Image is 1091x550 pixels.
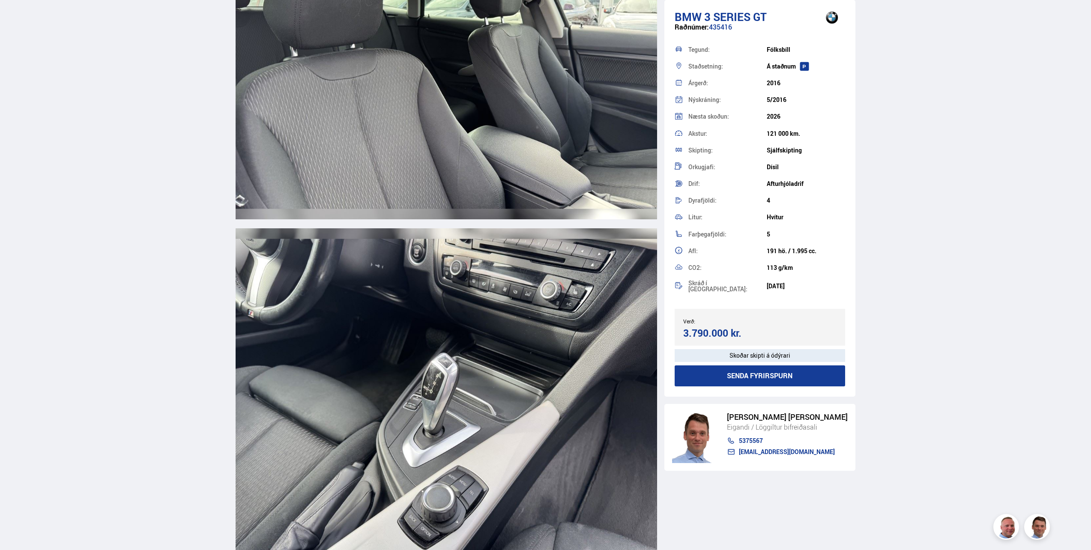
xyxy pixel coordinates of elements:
img: brand logo [815,4,849,31]
div: Nýskráning: [688,97,767,103]
div: Afl: [688,248,767,254]
div: 191 hö. / 1.995 cc. [767,248,845,254]
div: 5/2016 [767,96,845,103]
span: Raðnúmer: [675,22,709,32]
div: Skipting: [688,147,767,153]
div: Á staðnum [767,63,845,70]
div: Næsta skoðun: [688,114,767,120]
div: Farþegafjöldi: [688,231,767,237]
div: Skoðar skipti á ódýrari [675,349,846,362]
span: 3 series GT [704,9,767,24]
button: Opna LiveChat spjallviðmót [7,3,33,29]
div: Akstur: [688,131,767,137]
div: CO2: [688,265,767,271]
div: 113 g/km [767,264,845,271]
div: Afturhjóladrif [767,180,845,187]
div: Fólksbíll [767,46,845,53]
div: 4 [767,197,845,204]
div: [DATE] [767,283,845,290]
div: [PERSON_NAME] [PERSON_NAME] [727,412,848,421]
div: 3.790.000 kr. [683,327,757,339]
a: [EMAIL_ADDRESS][DOMAIN_NAME] [727,448,848,455]
div: Dísil [767,164,845,170]
div: 5 [767,231,845,238]
img: siFngHWaQ9KaOqBr.png [995,515,1020,541]
img: FbJEzSuNWCJXmdc-.webp [672,412,718,463]
div: 121 000 km. [767,130,845,137]
a: 5375567 [727,437,848,444]
div: 2016 [767,80,845,87]
div: Skráð í [GEOGRAPHIC_DATA]: [688,280,767,292]
div: Eigandi / Löggiltur bifreiðasali [727,421,848,433]
span: BMW [675,9,702,24]
img: FbJEzSuNWCJXmdc-.webp [1025,515,1051,541]
div: Sjálfskipting [767,147,845,154]
div: Dyrafjöldi: [688,197,767,203]
div: 435416 [675,23,846,40]
div: Verð: [683,318,760,324]
div: Litur: [688,214,767,220]
div: Staðsetning: [688,63,767,69]
button: Senda fyrirspurn [675,365,846,386]
div: Hvítur [767,214,845,221]
div: Orkugjafi: [688,164,767,170]
div: Drif: [688,181,767,187]
div: Tegund: [688,47,767,53]
div: 2026 [767,113,845,120]
div: Árgerð: [688,80,767,86]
